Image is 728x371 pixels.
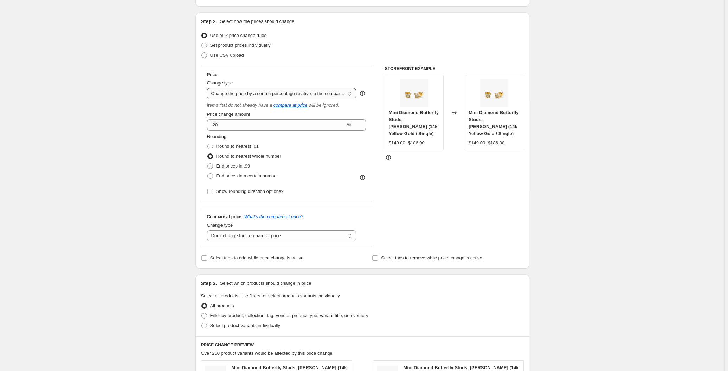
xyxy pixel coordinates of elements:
[220,18,294,25] p: Select how the prices should change
[244,214,304,219] button: What's the compare at price?
[480,79,508,107] img: Yellow_Gold_Diamond_Butterfly_Earrings_80x.jpg
[216,163,250,169] span: End prices in .99
[207,214,241,220] h3: Compare at price
[210,313,368,318] span: Filter by product, collection, tag, vendor, product type, variant title, or inventory
[201,280,217,287] h2: Step 3.
[207,134,227,139] span: Rounding
[400,79,428,107] img: Yellow_Gold_Diamond_Butterfly_Earrings_80x.jpg
[216,144,259,149] span: Round to nearest .01
[201,293,340,298] span: Select all products, use filters, or select products variants individually
[469,139,485,146] div: $149.00
[408,139,425,146] strike: $186.00
[389,139,405,146] div: $149.00
[201,351,334,356] span: Over 250 product variants would be affected by this price change:
[216,153,281,159] span: Round to nearest whole number
[347,122,351,127] span: %
[210,43,271,48] span: Set product prices individually
[359,90,366,97] div: help
[385,66,524,71] h6: STOREFRONT EXAMPLE
[210,323,280,328] span: Select product variants individually
[210,255,304,260] span: Select tags to add while price change is active
[216,173,278,178] span: End prices in a certain number
[220,280,311,287] p: Select which products should change in price
[488,139,504,146] strike: $186.00
[210,52,244,58] span: Use CSV upload
[201,18,217,25] h2: Step 2.
[381,255,482,260] span: Select tags to remove while price change is active
[207,119,346,131] input: -20
[207,222,233,228] span: Change type
[201,342,524,348] h6: PRICE CHANGE PREVIEW
[207,72,217,77] h3: Price
[207,112,250,117] span: Price change amount
[309,102,339,108] i: will be ignored.
[273,102,308,108] button: compare at price
[210,303,234,308] span: All products
[207,102,272,108] i: Items that do not already have a
[469,110,518,136] span: Mini Diamond Butterfly Studs, [PERSON_NAME] (14k Yellow Gold / Single)
[207,80,233,86] span: Change type
[389,110,439,136] span: Mini Diamond Butterfly Studs, [PERSON_NAME] (14k Yellow Gold / Single)
[216,189,284,194] span: Show rounding direction options?
[210,33,266,38] span: Use bulk price change rules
